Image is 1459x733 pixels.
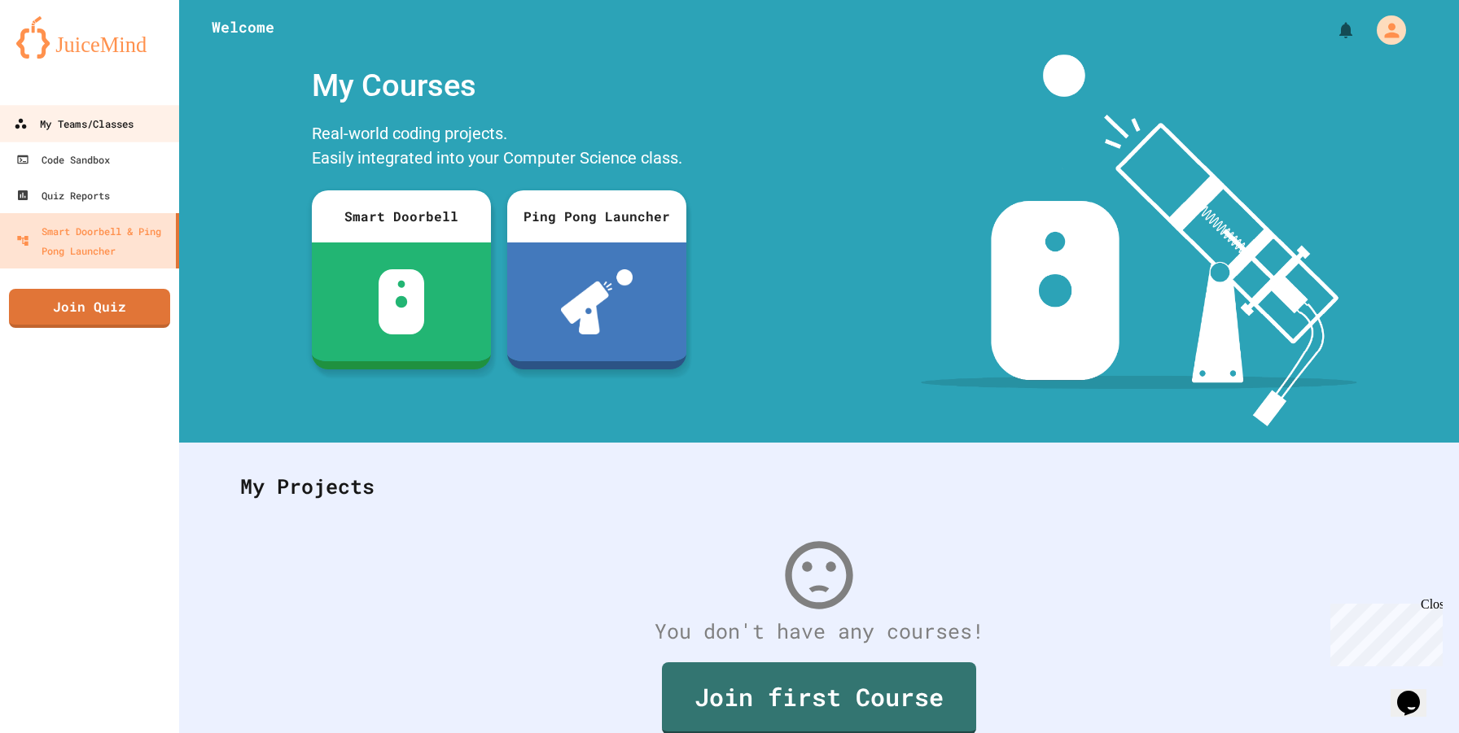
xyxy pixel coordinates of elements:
[379,269,425,334] img: sdb-white.svg
[224,616,1414,647] div: You don't have any courses!
[1360,11,1410,49] div: My Account
[561,269,633,334] img: ppl-with-ball.png
[16,185,110,205] div: Quiz Reports
[507,190,686,242] div: Ping Pong Launcher
[16,221,169,260] div: Smart Doorbell & Ping Pong Launcher
[1391,668,1443,717] iframe: chat widget
[14,114,134,134] div: My Teams/Classes
[9,289,170,328] a: Join Quiz
[312,190,491,242] div: Smart Doorbell
[16,150,110,169] div: Code Sandbox
[304,117,694,178] div: Real-world coding projects. Easily integrated into your Computer Science class.
[1306,16,1360,44] div: My Notifications
[7,7,112,103] div: Chat with us now!Close
[224,455,1414,518] div: My Projects
[921,55,1357,426] img: banner-image-my-projects.png
[16,16,163,59] img: logo-orange.svg
[1324,597,1443,666] iframe: chat widget
[304,55,694,117] div: My Courses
